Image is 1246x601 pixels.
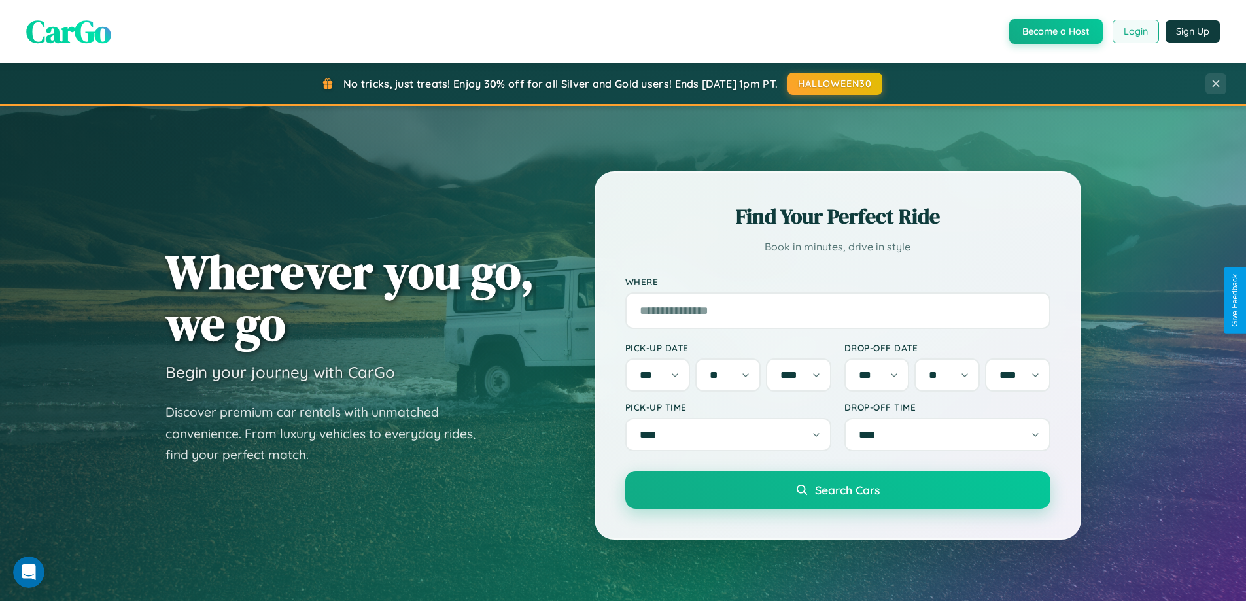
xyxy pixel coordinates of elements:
[1230,274,1239,327] div: Give Feedback
[1166,20,1220,43] button: Sign Up
[13,557,44,588] iframe: Intercom live chat
[165,402,493,466] p: Discover premium car rentals with unmatched convenience. From luxury vehicles to everyday rides, ...
[1113,20,1159,43] button: Login
[625,471,1050,509] button: Search Cars
[26,10,111,53] span: CarGo
[787,73,882,95] button: HALLOWEEN30
[844,342,1050,353] label: Drop-off Date
[625,402,831,413] label: Pick-up Time
[844,402,1050,413] label: Drop-off Time
[1009,19,1103,44] button: Become a Host
[165,362,395,382] h3: Begin your journey with CarGo
[625,342,831,353] label: Pick-up Date
[625,202,1050,231] h2: Find Your Perfect Ride
[343,77,778,90] span: No tricks, just treats! Enjoy 30% off for all Silver and Gold users! Ends [DATE] 1pm PT.
[625,237,1050,256] p: Book in minutes, drive in style
[165,246,534,349] h1: Wherever you go, we go
[625,276,1050,287] label: Where
[815,483,880,497] span: Search Cars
